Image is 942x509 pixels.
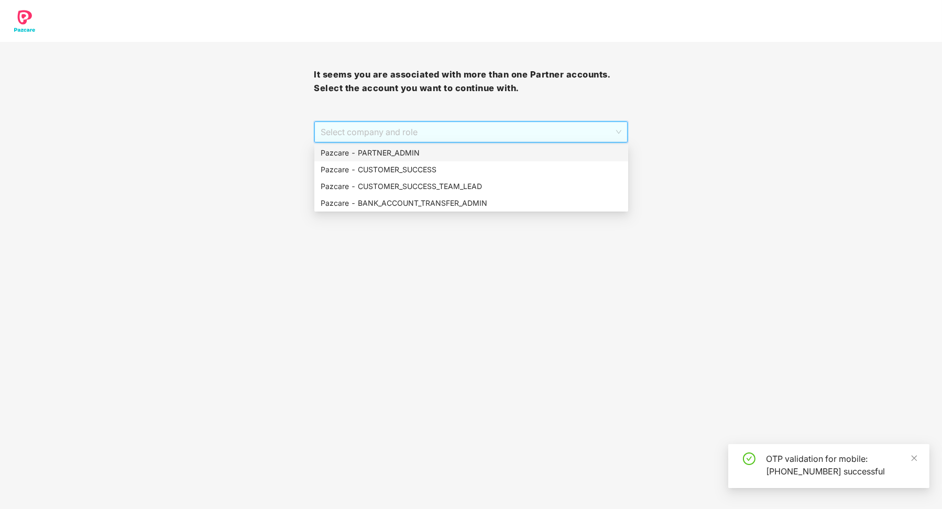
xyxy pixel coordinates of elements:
div: Pazcare - BANK_ACCOUNT_TRANSFER_ADMIN [314,195,628,212]
div: Pazcare - BANK_ACCOUNT_TRANSFER_ADMIN [321,197,622,209]
div: Pazcare - CUSTOMER_SUCCESS_TEAM_LEAD [314,178,628,195]
div: Pazcare - PARTNER_ADMIN [314,145,628,161]
div: Pazcare - CUSTOMER_SUCCESS_TEAM_LEAD [321,181,622,192]
span: check-circle [743,452,755,465]
div: OTP validation for mobile: [PHONE_NUMBER] successful [766,452,917,478]
span: Select company and role [321,122,621,142]
h3: It seems you are associated with more than one Partner accounts. Select the account you want to c... [314,68,628,95]
div: Pazcare - CUSTOMER_SUCCESS [314,161,628,178]
div: Pazcare - PARTNER_ADMIN [321,147,622,159]
div: Pazcare - CUSTOMER_SUCCESS [321,164,622,175]
span: close [911,455,918,462]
